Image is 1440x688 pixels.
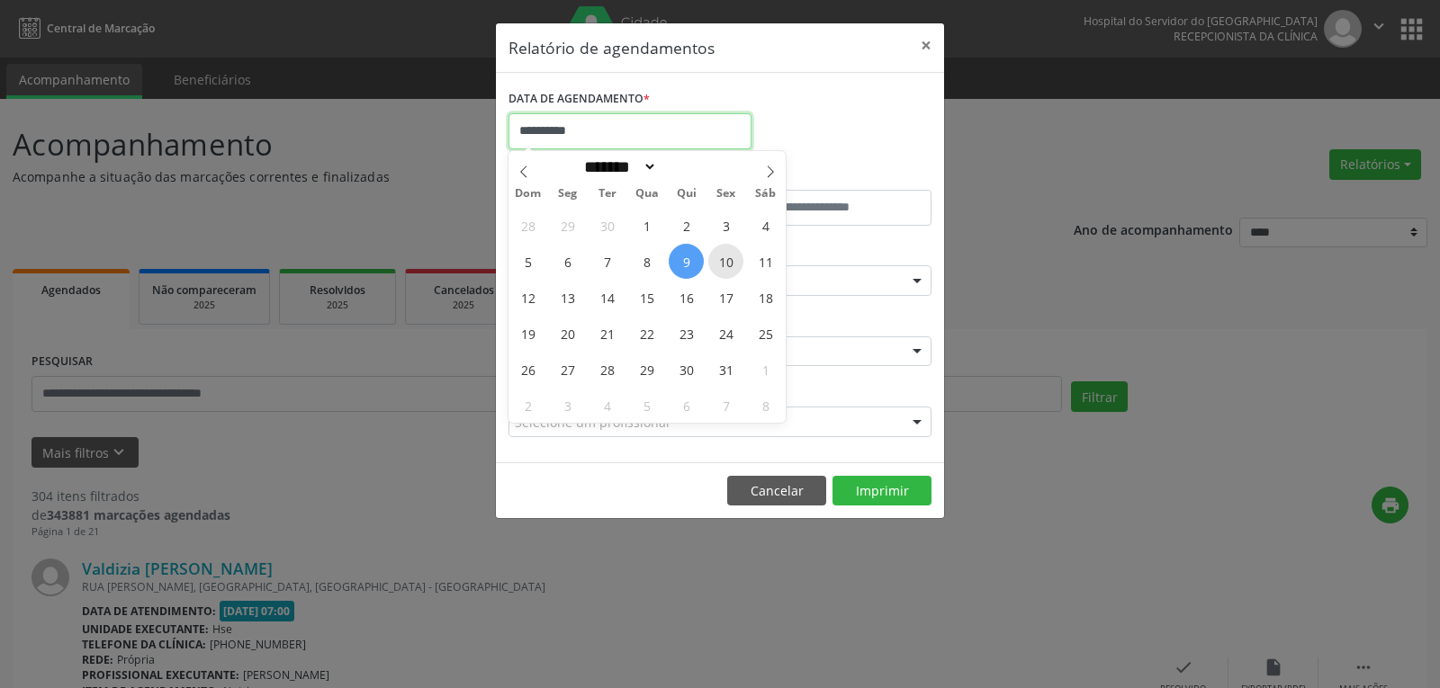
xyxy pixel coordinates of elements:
span: Outubro 11, 2025 [748,244,783,279]
span: Outubro 28, 2025 [589,352,625,387]
span: Outubro 26, 2025 [510,352,545,387]
span: Seg [548,188,588,200]
span: Sex [706,188,746,200]
span: Outubro 14, 2025 [589,280,625,315]
span: Qua [627,188,667,200]
button: Imprimir [832,476,931,506]
span: Outubro 25, 2025 [748,316,783,351]
span: Dom [508,188,548,200]
select: Month [578,157,657,176]
span: Outubro 15, 2025 [629,280,664,315]
span: Outubro 24, 2025 [708,316,743,351]
span: Outubro 17, 2025 [708,280,743,315]
span: Qui [667,188,706,200]
span: Outubro 19, 2025 [510,316,545,351]
span: Sáb [746,188,786,200]
span: Novembro 3, 2025 [550,388,585,423]
span: Novembro 2, 2025 [510,388,545,423]
span: Outubro 16, 2025 [669,280,704,315]
span: Outubro 23, 2025 [669,316,704,351]
span: Outubro 5, 2025 [510,244,545,279]
span: Novembro 5, 2025 [629,388,664,423]
span: Novembro 1, 2025 [748,352,783,387]
span: Outubro 21, 2025 [589,316,625,351]
span: Outubro 22, 2025 [629,316,664,351]
button: Cancelar [727,476,826,506]
span: Setembro 28, 2025 [510,208,545,243]
span: Outubro 7, 2025 [589,244,625,279]
span: Setembro 30, 2025 [589,208,625,243]
span: Novembro 4, 2025 [589,388,625,423]
span: Outubro 2, 2025 [669,208,704,243]
span: Outubro 6, 2025 [550,244,585,279]
span: Outubro 29, 2025 [629,352,664,387]
span: Setembro 29, 2025 [550,208,585,243]
span: Outubro 8, 2025 [629,244,664,279]
span: Outubro 20, 2025 [550,316,585,351]
label: ATÉ [724,162,931,190]
span: Novembro 6, 2025 [669,388,704,423]
span: Outubro 4, 2025 [748,208,783,243]
span: Novembro 8, 2025 [748,388,783,423]
input: Year [657,157,716,176]
span: Outubro 3, 2025 [708,208,743,243]
span: Ter [588,188,627,200]
span: Outubro 30, 2025 [669,352,704,387]
h5: Relatório de agendamentos [508,36,715,59]
span: Outubro 27, 2025 [550,352,585,387]
span: Outubro 12, 2025 [510,280,545,315]
label: DATA DE AGENDAMENTO [508,85,650,113]
span: Outubro 18, 2025 [748,280,783,315]
span: Outubro 13, 2025 [550,280,585,315]
span: Outubro 9, 2025 [669,244,704,279]
span: Selecione um profissional [515,413,670,432]
span: Outubro 1, 2025 [629,208,664,243]
span: Outubro 31, 2025 [708,352,743,387]
button: Close [908,23,944,67]
span: Outubro 10, 2025 [708,244,743,279]
span: Novembro 7, 2025 [708,388,743,423]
